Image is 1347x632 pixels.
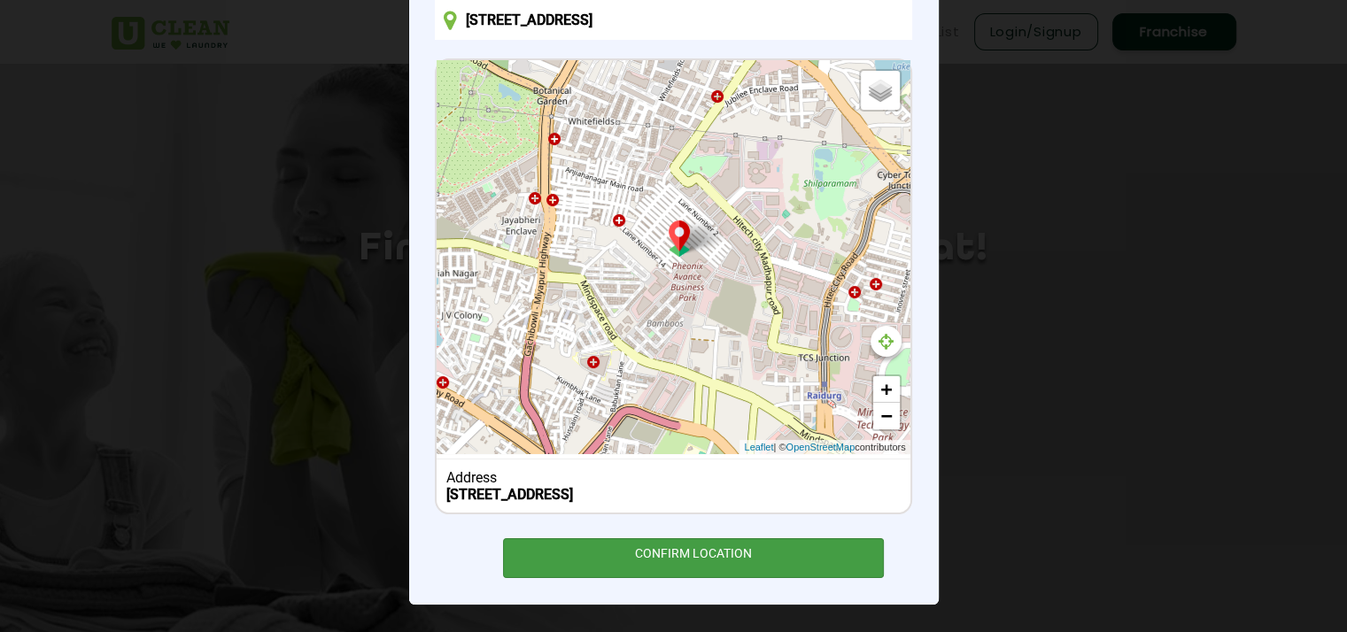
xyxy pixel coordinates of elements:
[873,376,900,403] a: Zoom in
[446,486,573,503] b: [STREET_ADDRESS]
[786,440,855,455] a: OpenStreetMap
[873,403,900,429] a: Zoom out
[446,469,901,486] div: Address
[861,71,900,110] a: Layers
[739,440,910,455] div: | © contributors
[744,440,773,455] a: Leaflet
[503,538,885,578] div: CONFIRM LOCATION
